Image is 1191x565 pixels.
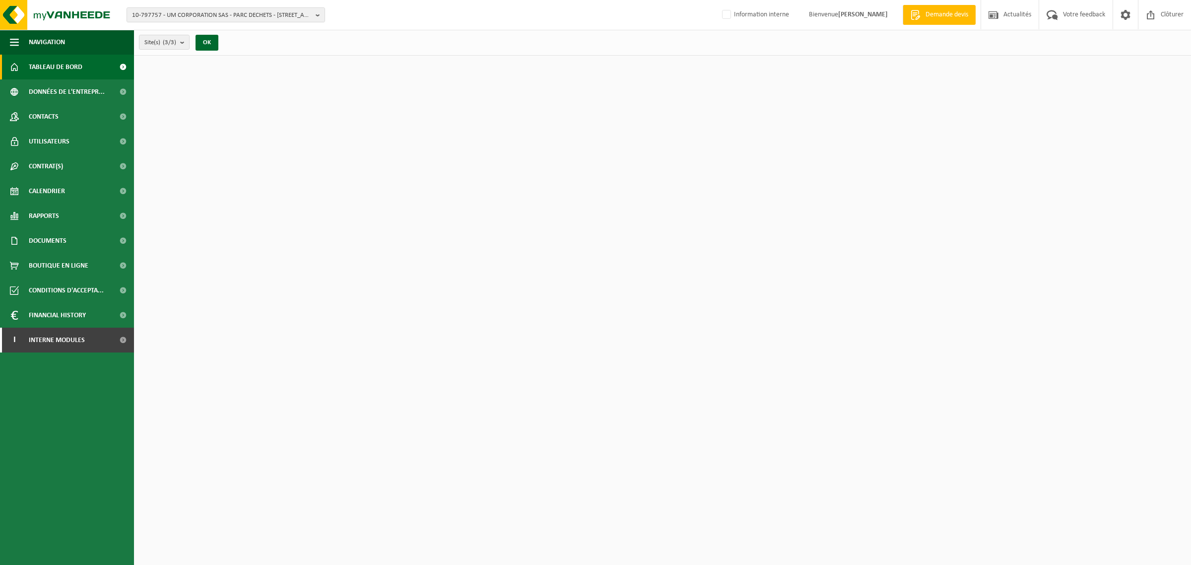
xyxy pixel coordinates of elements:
span: Utilisateurs [29,129,69,154]
span: Financial History [29,303,86,328]
label: Information interne [720,7,789,22]
button: OK [196,35,218,51]
button: Site(s)(3/3) [139,35,190,50]
span: I [10,328,19,353]
span: Conditions d'accepta... [29,278,104,303]
strong: [PERSON_NAME] [838,11,888,18]
span: Contrat(s) [29,154,63,179]
span: Demande devis [923,10,971,20]
a: Demande devis [903,5,976,25]
span: Site(s) [144,35,176,50]
span: Boutique en ligne [29,253,88,278]
span: Tableau de bord [29,55,82,79]
button: 10-797757 - UM CORPORATION SAS - PARC DECHETS - [STREET_ADDRESS] [127,7,325,22]
span: 10-797757 - UM CORPORATION SAS - PARC DECHETS - [STREET_ADDRESS] [132,8,312,23]
span: Interne modules [29,328,85,353]
span: Documents [29,228,66,253]
span: Navigation [29,30,65,55]
span: Rapports [29,204,59,228]
span: Données de l'entrepr... [29,79,105,104]
count: (3/3) [163,39,176,46]
span: Calendrier [29,179,65,204]
span: Contacts [29,104,59,129]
